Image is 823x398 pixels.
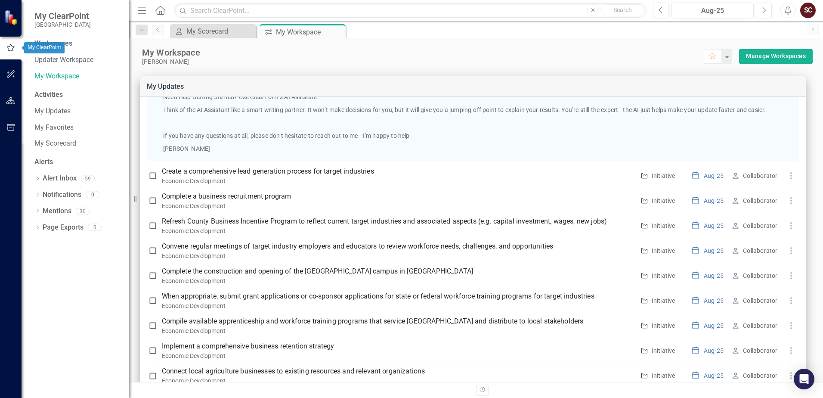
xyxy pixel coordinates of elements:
div: Economic Development [162,326,635,335]
div: Initiative [652,371,675,380]
a: My Favorites [34,123,121,133]
div: Collaborator [743,346,777,355]
span: Search [613,6,632,13]
div: Economic Development [162,177,635,185]
div: Economic Development [162,202,635,210]
p: Connect local agriculture businesses to existing resources and relevant organizations [162,366,635,376]
a: My Updates [147,82,184,90]
div: Initiative [652,171,675,180]
a: My Updates [34,106,121,116]
button: Manage Workspaces [739,49,813,64]
div: Initiative [652,246,675,255]
div: [PERSON_NAME] [142,58,703,65]
div: Collaborator [743,246,777,255]
div: Aug-25 [704,346,724,355]
a: Manage Workspaces [746,51,806,62]
div: Aug-25 [674,6,751,16]
div: Economic Development [162,302,635,310]
div: Aug-25 [704,246,724,255]
a: Notifications [43,190,81,200]
a: My Workspace [34,72,121,81]
div: Aug-25 [704,221,724,230]
div: Initiative [652,321,675,330]
div: 59 [81,175,95,182]
p: Think of the AI Assistant like a smart writing partner. It won’t make decisions for you, but it w... [163,106,766,114]
p: Complete a business recruitment program [162,191,635,202]
div: Economic Development [162,376,635,385]
div: Aug-25 [704,321,724,330]
div: Collaborator [743,271,777,280]
div: Collaborator [743,221,777,230]
div: My Scorecard [186,26,254,37]
div: Aug-25 [704,196,724,205]
div: Collaborator [743,196,777,205]
div: Initiative [652,296,675,305]
div: My ClearPoint [24,42,65,53]
div: Activities [34,90,121,100]
div: Aug-25 [704,296,724,305]
div: split button [739,49,813,64]
div: Collaborator [743,371,777,380]
div: Economic Development [162,277,635,285]
div: My Workspace [142,47,703,58]
span: My ClearPoint [34,11,91,21]
div: Initiative [652,346,675,355]
div: Alerts [34,157,121,167]
div: Initiative [652,271,675,280]
input: Search ClearPoint... [174,3,647,18]
p: Convene regular meetings of target industry employers and educators to review workforce needs, ch... [162,241,635,252]
div: Workspaces [34,39,72,49]
p: [PERSON_NAME] [163,144,766,153]
div: Economic Development [162,227,635,235]
div: Aug-25 [704,371,724,380]
div: 30 [76,208,90,215]
div: Collaborator [743,321,777,330]
button: SC [800,3,816,18]
a: Alert Inbox [43,174,77,183]
div: Open Intercom Messenger [794,369,814,389]
a: Page Exports [43,223,84,233]
div: Collaborator [743,171,777,180]
p: Compile available apprenticeship and workforce training programs that service [GEOGRAPHIC_DATA] a... [162,316,635,326]
p: Create a comprehensive lead generation process for target industries [162,166,635,177]
div: Economic Development [162,252,635,260]
p: Need Help Getting Started? Use ClearPoint’s AI Assistant [163,93,766,101]
button: Search [601,4,644,16]
a: Mentions [43,206,71,216]
a: My Scorecard [34,139,121,149]
a: Updater Workspace [34,55,121,65]
div: Collaborator [743,296,777,305]
button: Aug-25 [671,3,754,18]
div: My Workspace [276,27,343,37]
p: If you have any questions at all, please don’t hesitate to reach out to me—I’m happy to help- [163,131,766,140]
div: Aug-25 [704,271,724,280]
img: ClearPoint Strategy [4,10,19,25]
a: My Scorecard [172,26,254,37]
div: Initiative [652,221,675,230]
div: 0 [86,191,99,199]
p: When appropriate, submit grant applications or co-sponsor applications for state or federal workf... [162,291,635,302]
small: [GEOGRAPHIC_DATA] [34,21,91,28]
div: Initiative [652,196,675,205]
div: 0 [88,224,102,231]
p: Refresh County Business Incentive Program to reflect current target industries and associated asp... [162,216,635,227]
div: Aug-25 [704,171,724,180]
p: Implement a comprehensive business retention strategy [162,341,635,351]
div: Economic Development [162,351,635,360]
p: Complete the construction and opening of the [GEOGRAPHIC_DATA] campus in [GEOGRAPHIC_DATA] [162,266,635,277]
